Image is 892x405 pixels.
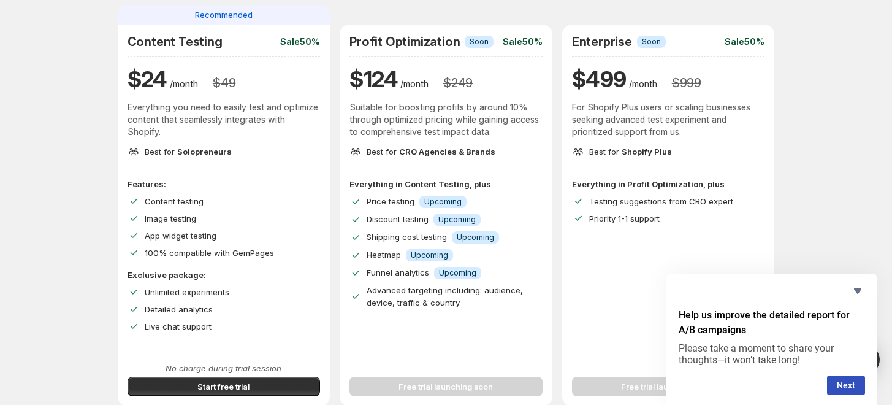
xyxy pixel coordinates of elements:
span: Heatmap [367,250,401,260]
p: Sale 50% [503,36,543,48]
p: /month [170,78,198,90]
span: Unlimited experiments [145,287,229,297]
span: Soon [470,37,489,47]
button: Next question [827,376,865,395]
p: /month [629,78,657,90]
span: Start free trial [197,380,250,393]
h2: Profit Optimization [349,34,460,49]
p: Everything in Content Testing, plus [349,178,543,190]
h1: $ 499 [572,64,627,94]
p: Exclusive package: [128,269,321,281]
h2: Enterprise [572,34,632,49]
span: App widget testing [145,231,216,241]
h3: $ 999 [672,75,701,90]
p: Everything you need to easily test and optimize content that seamlessly integrates with Shopify. [128,101,321,138]
p: Sale 50% [725,36,764,48]
span: Soon [642,37,661,47]
p: For Shopify Plus users or scaling businesses seeking advanced test experiment and prioritized sup... [572,101,765,138]
p: Everything in Profit Optimization, plus [572,178,765,190]
span: Content testing [145,196,204,206]
p: /month [400,78,429,90]
span: Upcoming [438,215,476,225]
div: Help us improve the detailed report for A/B campaigns [679,283,865,395]
span: Testing suggestions from CRO expert [589,196,733,206]
span: 100% compatible with GemPages [145,248,274,258]
h1: $ 24 [128,64,167,94]
span: Upcoming [424,197,462,207]
span: Upcoming [457,233,494,242]
h1: $ 124 [349,64,398,94]
p: Suitable for boosting profits by around 10% through optimized pricing while gaining access to com... [349,101,543,138]
button: Start free trial [128,377,321,396]
p: Features: [128,178,321,190]
h3: $ 249 [443,75,473,90]
p: Please take a moment to share your thoughts—it won’t take long! [679,342,865,366]
p: Best for [589,145,672,158]
span: Shopify Plus [622,147,672,156]
p: Best for [367,145,495,158]
button: Hide survey [850,283,865,298]
span: Shipping cost testing [367,232,447,242]
span: Funnel analytics [367,268,429,277]
h2: Content Testing [128,34,223,49]
span: Price testing [367,196,414,206]
span: Upcoming [411,250,448,260]
span: Advanced targeting including: audience, device, traffic & country [367,285,523,307]
span: CRO Agencies & Brands [399,147,495,156]
span: Recommended [195,9,253,21]
p: No charge during trial session [128,362,321,374]
p: Sale 50% [280,36,320,48]
h3: $ 49 [213,75,235,90]
span: Detailed analytics [145,304,213,314]
span: Image testing [145,214,196,223]
span: Live chat support [145,322,212,331]
span: Solopreneurs [177,147,232,156]
span: Discount testing [367,214,429,224]
span: Priority 1-1 support [589,214,660,223]
p: Best for [145,145,232,158]
h2: Help us improve the detailed report for A/B campaigns [679,308,865,337]
span: Upcoming [439,268,476,278]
